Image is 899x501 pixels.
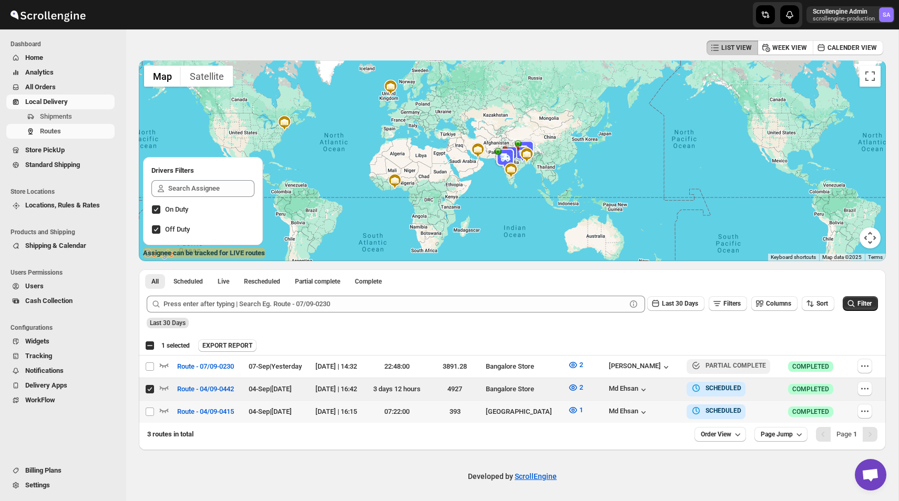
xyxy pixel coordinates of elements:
[860,66,881,87] button: Toggle fullscreen view
[609,407,649,417] button: Md Ehsan
[751,296,798,311] button: Columns
[706,384,741,392] b: SCHEDULED
[147,430,193,438] span: 3 routes in total
[6,124,115,139] button: Routes
[144,66,181,87] button: Show street map
[8,2,87,28] img: ScrollEngine
[486,361,561,372] div: Bangalore Store
[25,68,54,76] span: Analytics
[6,349,115,363] button: Tracking
[694,427,746,442] button: Order View
[355,277,382,286] span: Complete
[836,430,857,438] span: Page
[25,352,52,360] span: Tracking
[25,242,86,249] span: Shipping & Calendar
[25,146,65,154] span: Store PickUp
[754,427,808,442] button: Page Jump
[11,323,119,332] span: Configurations
[315,384,363,394] div: [DATE] | 16:42
[813,16,875,22] p: scrollengine-production
[6,198,115,213] button: Locations, Rules & Rates
[816,427,877,442] nav: Pagination
[430,361,479,372] div: 3891.28
[6,109,115,124] button: Shipments
[561,402,589,419] button: 1
[792,408,829,416] span: COMPLETED
[202,341,252,350] span: EXPORT REPORT
[721,44,752,52] span: LIST VIEW
[561,379,589,396] button: 2
[151,165,254,176] h2: Drivers Filters
[691,360,766,371] button: PARTIAL COMPLETE
[25,466,62,474] span: Billing Plans
[6,80,115,95] button: All Orders
[370,384,424,394] div: 3 days 12 hours
[843,296,878,311] button: Filter
[701,430,731,439] span: Order View
[772,44,807,52] span: WEEK VIEW
[6,50,115,65] button: Home
[25,381,67,389] span: Delivery Apps
[11,268,119,277] span: Users Permissions
[173,277,203,286] span: Scheduled
[11,228,119,236] span: Products and Shipping
[218,277,229,286] span: Live
[662,300,698,307] span: Last 30 Days
[855,459,886,490] div: Open chat
[6,378,115,393] button: Delivery Apps
[515,472,557,481] a: ScrollEngine
[25,396,55,404] span: WorkFlow
[145,274,165,289] button: All routes
[883,12,891,18] text: SA
[165,205,188,213] span: On Duty
[853,430,857,438] b: 1
[141,247,176,261] a: Open this area in Google Maps (opens a new window)
[171,381,240,398] button: Route - 04/09-0442
[868,254,883,260] a: Terms (opens in new tab)
[171,403,240,420] button: Route - 04/09-0415
[879,7,894,22] span: Scrollengine Admin
[609,362,671,372] button: [PERSON_NAME]
[771,254,816,261] button: Keyboard shortcuts
[177,384,234,394] span: Route - 04/09-0442
[25,297,73,305] span: Cash Collection
[792,362,829,371] span: COMPLETED
[25,54,43,61] span: Home
[315,361,363,372] div: [DATE] | 14:32
[766,300,791,307] span: Columns
[25,367,64,374] span: Notifications
[168,180,254,197] input: Search Assignee
[706,362,766,369] b: PARTIAL COMPLETE
[468,471,557,482] p: Developed by
[691,405,741,416] button: SCHEDULED
[25,481,50,489] span: Settings
[177,406,234,417] span: Route - 04/09-0415
[486,384,561,394] div: Bangalore Store
[249,385,292,393] span: 04-Sep | [DATE]
[141,247,176,261] img: Google
[761,430,793,439] span: Page Jump
[171,358,240,375] button: Route - 07/09-0230
[486,406,561,417] div: [GEOGRAPHIC_DATA]
[249,362,302,370] span: 07-Sep | Yesterday
[295,277,340,286] span: Partial complete
[165,225,190,233] span: Off Duty
[6,334,115,349] button: Widgets
[561,357,589,373] button: 2
[198,339,257,352] button: EXPORT REPORT
[143,248,265,258] label: Assignee can be tracked for LIVE routes
[6,279,115,294] button: Users
[707,40,758,55] button: LIST VIEW
[792,385,829,393] span: COMPLETED
[860,227,881,248] button: Map camera controls
[806,6,895,23] button: User menu
[723,300,741,307] span: Filters
[6,294,115,308] button: Cash Collection
[25,98,68,106] span: Local Delivery
[609,384,649,395] div: Md Ehsan
[813,7,875,16] p: Scrollengine Admin
[150,319,186,327] span: Last 30 Days
[315,406,363,417] div: [DATE] | 16:15
[25,161,80,169] span: Standard Shipping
